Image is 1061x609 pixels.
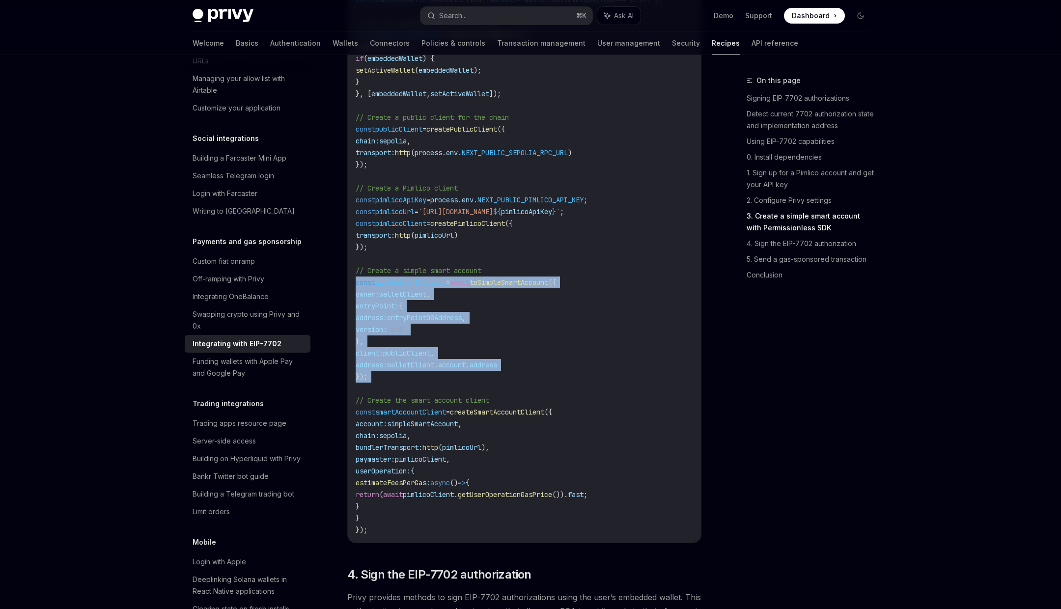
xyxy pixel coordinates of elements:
a: Building on Hyperliquid with Privy [185,450,310,468]
span: NEXT_PUBLIC_SEPOLIA_RPC_URL [462,148,568,157]
div: Server-side access [193,435,256,447]
span: ) [454,231,458,240]
h5: Trading integrations [193,398,264,410]
span: smartAccountClient [375,408,446,416]
div: Building a Telegram trading bot [193,488,294,500]
span: pimlicoUrl [375,207,415,216]
span: toSimpleSmartAccount [470,278,548,287]
span: , [426,89,430,98]
span: await [450,278,470,287]
span: NEXT_PUBLIC_PIMLICO_API_KEY [477,195,584,204]
span: embeddedWallet [419,66,474,75]
span: }); [356,160,367,169]
span: = [422,125,426,134]
a: Integrating with EIP-7702 [185,335,310,353]
span: const [356,219,375,228]
a: Recipes [712,31,740,55]
a: User management [597,31,660,55]
span: ( [379,490,383,499]
span: address [470,360,497,369]
span: { [399,302,403,310]
a: Basics [236,31,258,55]
span: } [356,514,360,523]
span: process [415,148,442,157]
span: process [430,195,458,204]
span: ⌘ K [576,12,586,20]
span: ( [411,231,415,240]
span: } [356,78,360,86]
span: env [446,148,458,157]
a: Bankr Twitter bot guide [185,468,310,485]
span: ${ [493,207,501,216]
span: , [407,137,411,145]
span: entryPoint08Address [387,313,462,322]
span: pimlicoClient [375,219,426,228]
a: Detect current 7702 authorization state and implementation address [747,106,876,134]
span: }); [356,526,367,534]
a: Seamless Telegram login [185,167,310,185]
div: Custom fiat onramp [193,255,255,267]
span: ; [584,195,587,204]
a: Swapping crypto using Privy and 0x [185,305,310,335]
span: createPimlicoClient [430,219,505,228]
span: paymaster: [356,455,395,464]
span: const [356,125,375,134]
span: walletClient [379,290,426,299]
span: '0.8' [387,325,407,334]
button: Ask AI [597,7,641,25]
a: Login with Apple [185,553,310,571]
span: }, [356,337,363,346]
div: Limit orders [193,506,230,518]
span: const [356,207,375,216]
div: Login with Farcaster [193,188,257,199]
span: ({ [544,408,552,416]
span: , [407,431,411,440]
span: . [458,148,462,157]
span: . [434,360,438,369]
div: Deeplinking Solana wallets in React Native applications [193,574,305,597]
a: Conclusion [747,267,876,283]
a: Support [745,11,772,21]
span: account [438,360,466,369]
span: . [442,148,446,157]
span: , [446,455,450,464]
span: http [395,231,411,240]
span: . [454,490,458,499]
button: Toggle dark mode [853,8,868,24]
a: 1. Sign up for a Pimlico account and get your API key [747,165,876,193]
div: Building a Farcaster Mini App [193,152,286,164]
a: 2. Configure Privy settings [747,193,876,208]
a: Deeplinking Solana wallets in React Native applications [185,571,310,600]
div: Trading apps resource page [193,417,286,429]
span: // Create a public client for the chain [356,113,509,122]
span: , [462,313,466,322]
span: `[URL][DOMAIN_NAME] [419,207,493,216]
a: Writing to [GEOGRAPHIC_DATA] [185,202,310,220]
a: 5. Send a gas-sponsored transaction [747,251,876,267]
span: ({ [548,278,556,287]
span: = [446,278,450,287]
span: // Create a simple smart account [356,266,481,275]
span: pimlicoApiKey [501,207,552,216]
span: () [450,478,458,487]
span: 4. Sign the EIP-7702 authorization [347,567,531,582]
span: ` [556,207,560,216]
a: Customize your application [185,99,310,117]
span: = [415,207,419,216]
span: = [426,195,430,204]
span: ; [584,490,587,499]
a: Funding wallets with Apple Pay and Google Pay [185,353,310,382]
span: ( [411,148,415,157]
span: setActiveWallet [430,89,489,98]
span: embeddedWallet [367,54,422,63]
div: Customize your application [193,102,280,114]
a: Using EIP-7702 capabilities [747,134,876,149]
span: , [426,290,430,299]
span: env [462,195,474,204]
a: Custom fiat onramp [185,252,310,270]
span: createSmartAccountClient [450,408,544,416]
a: Wallets [333,31,358,55]
span: userOperation: [356,467,411,475]
span: http [395,148,411,157]
h5: Payments and gas sponsorship [193,236,302,248]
